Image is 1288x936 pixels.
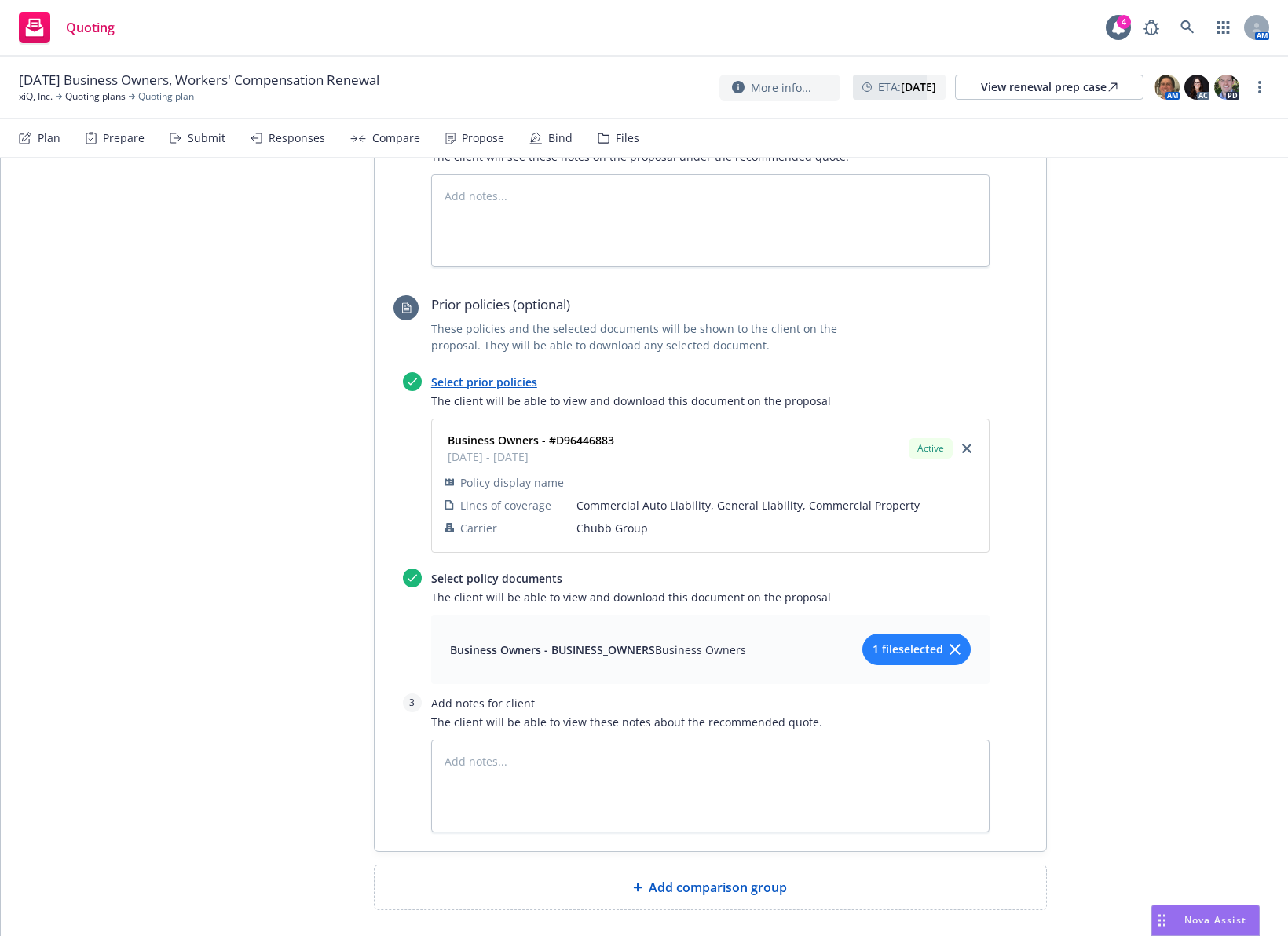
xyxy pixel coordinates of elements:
img: photo [1184,75,1209,100]
span: The client will be able to view and download this document on the proposal [431,393,990,409]
a: Add notes for client [431,696,535,711]
strong: [DATE] [901,79,936,94]
span: Active [915,441,946,455]
span: Chubb Group [576,520,976,536]
a: Report a Bug [1136,12,1167,43]
button: More info... [719,75,840,101]
div: Propose [462,132,504,144]
div: Compare [372,132,420,144]
span: The client will be able to view and download this document on the proposal [431,589,990,605]
span: Carrier [460,520,497,536]
div: Files [616,132,639,144]
span: Commercial Auto Liability, General Liability, Commercial Property [576,497,976,514]
a: Select prior policies [431,375,537,389]
div: 3 [403,693,422,712]
span: Quoting [66,21,115,34]
a: Search [1172,12,1203,43]
div: Submit [188,132,225,144]
span: 1 file selected [873,641,943,657]
div: Drag to move [1152,905,1172,935]
span: Policy display name [460,474,564,491]
span: Add comparison group [649,878,787,897]
span: Business Owners [655,642,746,657]
div: Add comparison group [374,865,1047,910]
span: The client will be able to view these notes about the recommended quote. [431,714,990,730]
span: These policies and the selected documents will be shown to the client on the proposal. They will ... [431,320,879,353]
div: 4 [1117,15,1131,29]
button: Nova Assist [1151,905,1260,936]
span: Lines of coverage [460,497,551,514]
span: - [576,474,976,491]
span: More info... [751,79,811,96]
img: photo [1214,75,1239,100]
img: photo [1154,75,1180,100]
div: View renewal prep case [981,75,1118,99]
a: Select policy documents [431,571,562,586]
a: more [1250,78,1269,97]
span: Quoting plan [138,90,194,104]
a: xiQ, Inc. [19,90,53,104]
a: Quoting [13,5,121,49]
span: Nova Assist [1184,913,1246,927]
span: Business Owners - BUSINESS_OWNERS [450,642,655,657]
div: Responses [269,132,325,144]
div: Plan [38,132,60,144]
span: ETA : [878,79,936,95]
a: Switch app [1208,12,1239,43]
a: Quoting plans [65,90,126,104]
button: 1 fileselected [862,634,971,665]
div: Bind [548,132,573,144]
span: [DATE] - [DATE] [448,448,614,465]
span: Prior policies (optional) [431,295,879,314]
a: close [957,439,976,458]
div: Prepare [103,132,145,144]
span: [DATE] Business Owners, Workers' Compensation Renewal [19,71,379,90]
a: View renewal prep case [955,75,1143,100]
strong: Business Owners - #D96446883 [448,433,614,448]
